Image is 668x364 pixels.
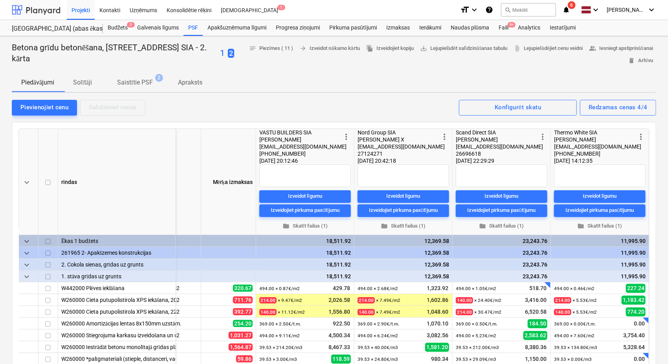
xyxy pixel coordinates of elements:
button: Izveidojiet pirkuma pasūtījumu [456,204,547,217]
button: Iesniegt apstiprināšanai [586,42,656,55]
span: 184.50 [528,319,547,328]
div: W442000 Plēves ieklāšana [61,282,173,294]
span: keyboard_arrow_down [22,237,31,246]
span: 2 [228,49,234,58]
button: Izveidot līgumu [259,190,351,202]
small: 39.53 × 3.00€ / m3 [259,357,297,362]
button: Piezīmes ( 11 ) [246,42,297,55]
span: folder [577,222,584,230]
span: 227.24 [626,284,646,292]
div: Faili [494,20,513,36]
span: notes [249,45,256,52]
span: 5,328.64 [622,343,646,351]
span: folder [479,222,486,230]
span: 429.78 [332,284,351,292]
div: Thermo White SIA [554,129,636,136]
div: 2. Cokola sienas, grīdas uz grunts [61,259,173,270]
div: 26696618 [456,150,538,157]
div: Progresa ziņojumi [271,20,325,36]
p: Saistītie PSF [117,78,152,87]
small: 494.00 × 7.60€ / m2 [554,333,595,338]
div: 11,995.90 [554,259,646,270]
a: Iestatījumi [545,20,580,36]
a: Pirkuma pasūtījumi [325,20,382,36]
a: Naudas plūsma [446,20,494,36]
span: 1,581.20 [425,343,449,351]
button: 1 [220,48,225,59]
span: [PERSON_NAME] [607,7,646,13]
span: 922.50 [332,320,351,327]
div: [DATE] 14:12:35 [554,157,646,164]
small: × 24.40€ / m2 [456,297,501,303]
div: 18,511.92 [259,259,351,270]
i: Zināšanu pamats [485,5,493,15]
span: 9+ [508,22,516,28]
div: W260000 Amortizācijas lentas 8x150mm uzstādīšana [61,318,173,329]
span: 1,183.42 [622,296,646,304]
iframe: Chat Widget [629,326,668,364]
a: Faili9+ [494,20,513,36]
a: Lejupielādēt salīdzināšanas tabulu [417,42,511,55]
button: Pievienojiet cenu [12,100,77,116]
div: Scand Direct SIA [456,129,538,136]
div: 12,369.58 [358,235,449,247]
div: 11,995.90 [554,235,646,247]
div: Izveidojiet pirkuma pasūtījumu [369,206,438,215]
a: Lejupielādējiet cenu veidni [511,42,586,55]
button: 2 [228,48,234,59]
span: 711.76 [233,296,253,303]
small: 39.53 × 24.80€ / m3 [358,357,398,362]
span: 140.00 [554,309,571,315]
span: 392.77 [233,308,253,315]
div: W260000 Iestrādāt betonu monolītajā grīdas plātnē 80mm, ieskaitot piegādi un sūknēšanu [61,341,173,353]
button: Arhīvu [625,55,656,67]
span: arrow_forward [300,45,307,52]
div: 27124271 [358,150,440,157]
div: [PERSON_NAME] X [358,136,440,143]
div: Apakšuzņēmuma līgumi [203,20,271,36]
div: Izveidojiet pirkuma pasūtījumu [565,206,634,215]
span: 6,520.58 [524,308,547,316]
span: search [505,7,511,13]
span: 1,556.80 [328,308,351,316]
div: Izveidot līgumu [583,192,617,201]
div: 11,995.90 [554,270,646,282]
span: 214.00 [358,297,375,303]
div: [GEOGRAPHIC_DATA] (abas ēkas - PRJ2002936 un PRJ2002937) 2601965 [12,25,94,33]
div: [PHONE_NUMBER] [554,150,636,157]
button: Skatīt failus (1) [456,220,547,232]
a: Budžets5 [103,20,132,36]
span: Skatīt failus (1) [459,221,544,230]
div: Ēkas 1 budžets [61,235,173,246]
i: format_size [460,5,470,15]
span: 5 [127,22,135,28]
span: 518.70 [529,284,547,292]
div: Mērķa izmaksas [201,129,256,235]
div: W260000 Stiegrojuma karkasu izveidošana un uzstādīšana, stiegras savienojot ar stiepli (75kg/m3) [61,329,173,341]
span: 8,380.36 [524,343,547,351]
button: Konfigurēt skatu [459,100,577,116]
span: Skatīt failus (1) [361,221,446,230]
span: 4,500.34 [328,331,351,339]
span: 1,323.92 [426,284,449,292]
span: 1,602.86 [426,296,449,304]
small: 494.00 × 1.05€ / m2 [456,286,496,291]
div: Izveidot līgumu [288,192,322,201]
span: save_alt [420,45,427,52]
button: Izveidojiet pirkuma pasūtījumu [554,204,646,217]
button: Redzamas cenas 4/4 [580,100,656,116]
small: × 7.49€ / m2 [358,297,400,303]
button: Skatīt failus (1) [358,220,449,232]
span: Izveidojiet kopiju [366,44,414,53]
span: Skatīt failus (1) [262,221,348,230]
span: keyboard_arrow_down [22,248,31,258]
span: 140.00 [358,309,375,315]
a: Izmaksas [382,20,415,36]
a: PSF [184,20,203,36]
span: more_vert [440,132,449,142]
small: 369.00 × 2.50€ / t.m. [259,321,301,327]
